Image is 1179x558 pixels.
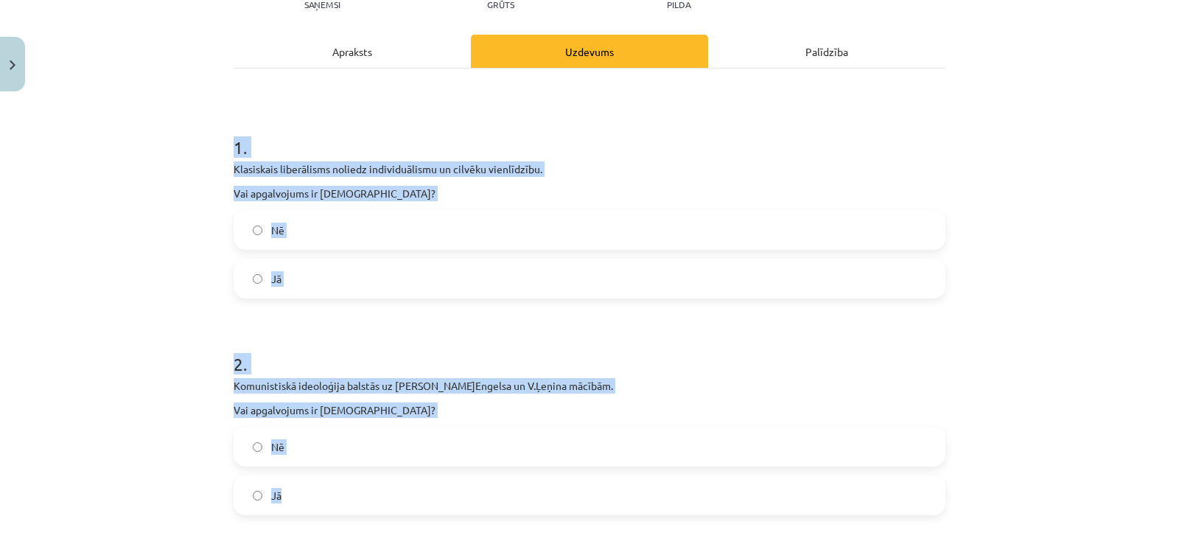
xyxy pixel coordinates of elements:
[271,223,284,238] span: Nē
[253,491,262,501] input: Jā
[253,442,262,452] input: Nē
[271,439,284,455] span: Nē
[471,35,708,68] div: Uzdevums
[234,161,945,177] p: Klasiskais liberālisms noliedz individuālismu un cilvēku vienlīdzību.
[234,402,945,418] p: Vai apgalvojums ir [DEMOGRAPHIC_DATA]?
[253,226,262,235] input: Nē
[271,488,281,503] span: Jā
[271,271,281,287] span: Jā
[234,378,945,394] p: Komunistiskā ideoloģija balstās uz [PERSON_NAME]Engelsa un V.Ļeņina mācībām.
[234,35,471,68] div: Apraksts
[234,186,945,201] p: Vai apgalvojums ir [DEMOGRAPHIC_DATA]?
[234,111,945,157] h1: 1 .
[253,274,262,284] input: Jā
[708,35,945,68] div: Palīdzība
[234,328,945,374] h1: 2 .
[10,60,15,70] img: icon-close-lesson-0947bae3869378f0d4975bcd49f059093ad1ed9edebbc8119c70593378902aed.svg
